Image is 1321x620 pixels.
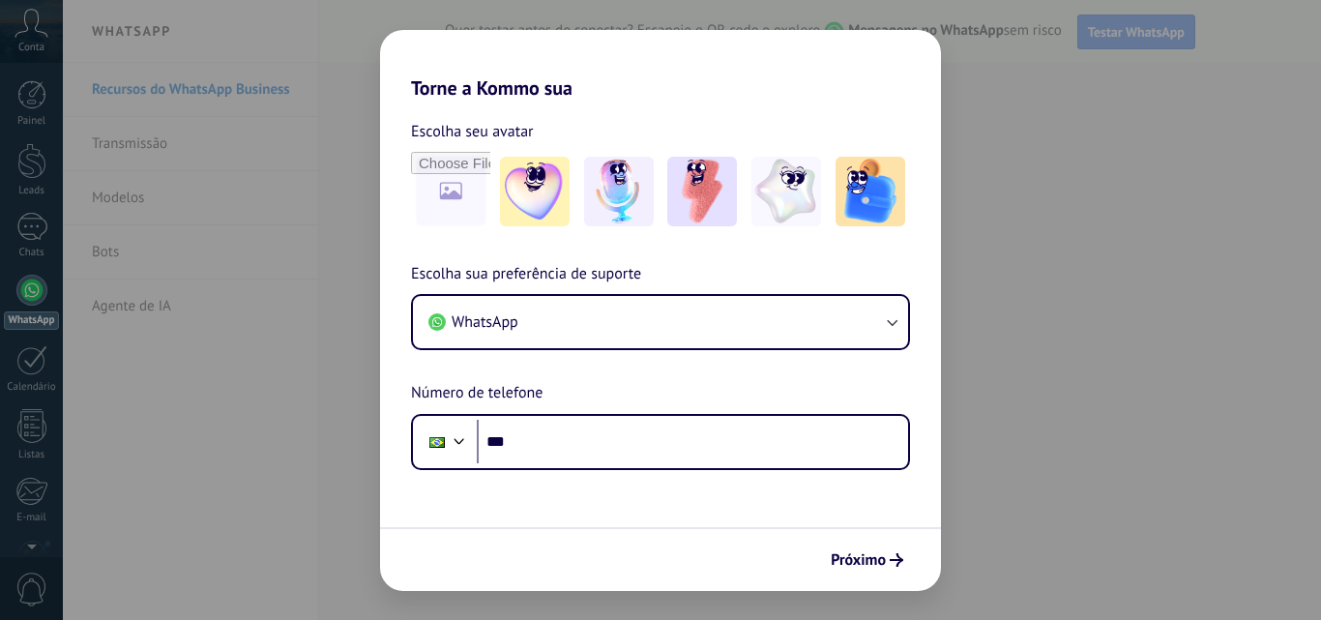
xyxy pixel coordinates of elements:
[584,157,654,226] img: -2.jpeg
[419,422,455,462] div: Brazil: + 55
[411,262,641,287] span: Escolha sua preferência de suporte
[411,381,543,406] span: Número de telefone
[667,157,737,226] img: -3.jpeg
[452,312,518,332] span: WhatsApp
[751,157,821,226] img: -4.jpeg
[500,157,570,226] img: -1.jpeg
[411,119,534,144] span: Escolha seu avatar
[822,544,912,576] button: Próximo
[836,157,905,226] img: -5.jpeg
[831,553,886,567] span: Próximo
[380,30,941,100] h2: Torne a Kommo sua
[413,296,908,348] button: WhatsApp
